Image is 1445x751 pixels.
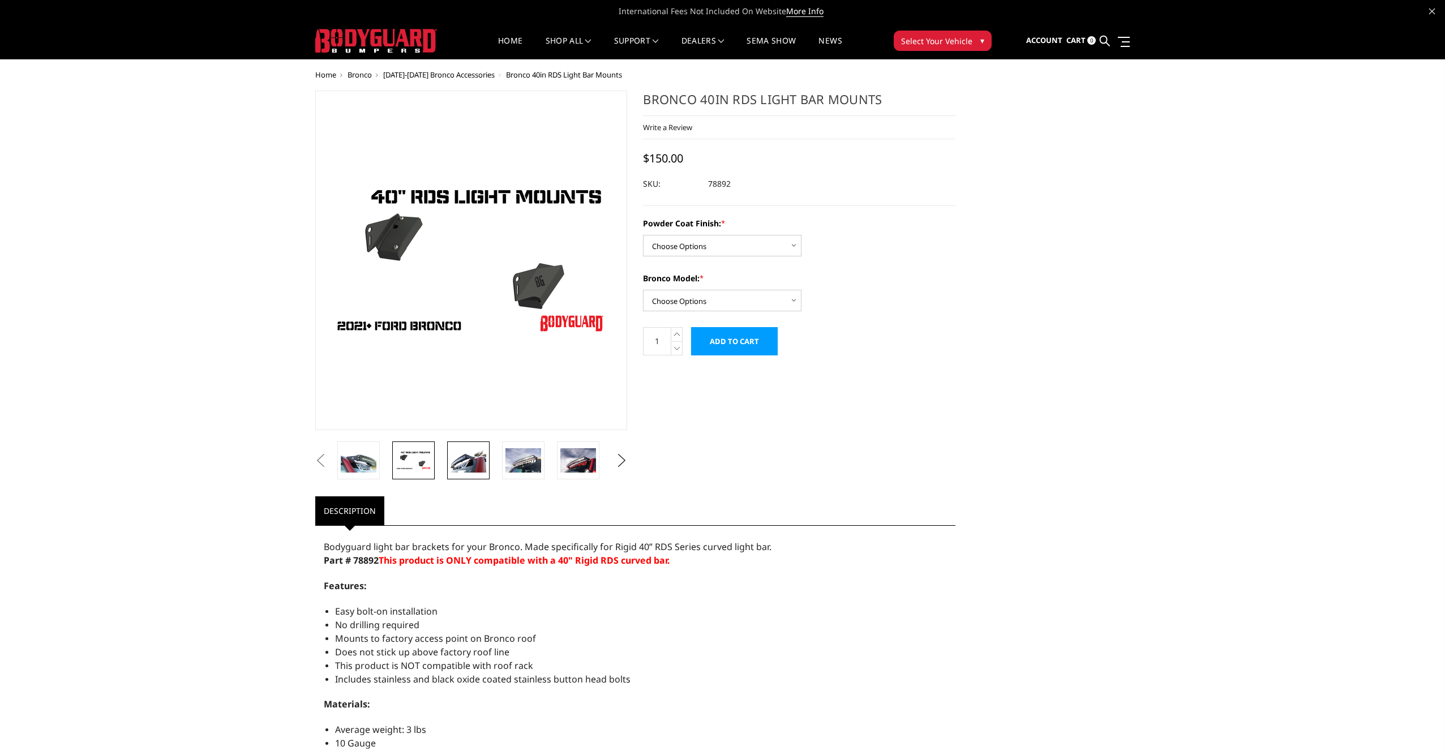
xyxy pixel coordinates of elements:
[613,452,630,469] button: Next
[335,737,376,749] span: 10 Gauge
[335,659,533,672] span: This product is NOT compatible with roof rack
[315,91,628,430] a: Bronco 40in RDS Light Bar Mounts
[546,37,591,59] a: shop all
[643,91,955,116] h1: Bronco 40in RDS Light Bar Mounts
[335,646,509,658] span: Does not stick up above factory roof line
[348,70,372,80] a: Bronco
[324,540,771,553] span: Bodyguard light bar brackets for your Bronco. Made specifically for Rigid 40” RDS Series curved l...
[1066,35,1086,45] span: Cart
[980,35,984,46] span: ▾
[1066,25,1096,56] a: Cart 0
[341,448,376,472] img: Bronco 40in RDS Light Bar Mounts
[1087,36,1096,45] span: 0
[643,151,683,166] span: $150.00
[396,450,431,470] img: Bronco 40in RDS Light Bar Mounts
[643,272,955,284] label: Bronco Model:
[312,452,329,469] button: Previous
[614,37,659,59] a: Support
[324,698,370,710] span: Materials:
[335,619,419,631] span: No drilling required
[506,70,622,80] span: Bronco 40in RDS Light Bar Mounts
[505,448,541,472] img: Bronco 40in RDS Light Bar Mounts
[315,496,384,525] a: Description
[818,37,842,59] a: News
[681,37,724,59] a: Dealers
[498,37,522,59] a: Home
[894,31,992,51] button: Select Your Vehicle
[1026,25,1062,56] a: Account
[643,174,700,194] dt: SKU:
[560,448,596,472] img: Bronco 40in RDS Light Bar Mounts
[901,35,972,47] span: Select Your Vehicle
[747,37,796,59] a: SEMA Show
[451,448,486,472] img: Bronco 40in RDS Light Bar Mounts
[643,217,955,229] label: Powder Coat Finish:
[324,580,367,592] strong: Features:
[691,327,778,355] input: Add to Cart
[324,554,379,567] span: Part # 78892
[335,605,438,617] span: Easy bolt-on installation
[315,29,437,53] img: BODYGUARD BUMPERS
[1388,697,1445,751] iframe: Chat Widget
[643,122,692,132] a: Write a Review
[786,6,824,17] a: More Info
[335,673,631,685] span: Includes stainless and black oxide coated stainless button head bolts
[335,632,536,645] span: Mounts to factory access point on Bronco roof
[335,723,426,736] span: Average weight: 3 lbs
[708,174,731,194] dd: 78892
[1026,35,1062,45] span: Account
[315,70,336,80] a: Home
[383,70,495,80] a: [DATE]-[DATE] Bronco Accessories
[379,554,670,567] span: This product is ONLY compatible with a 40" Rigid RDS curved bar.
